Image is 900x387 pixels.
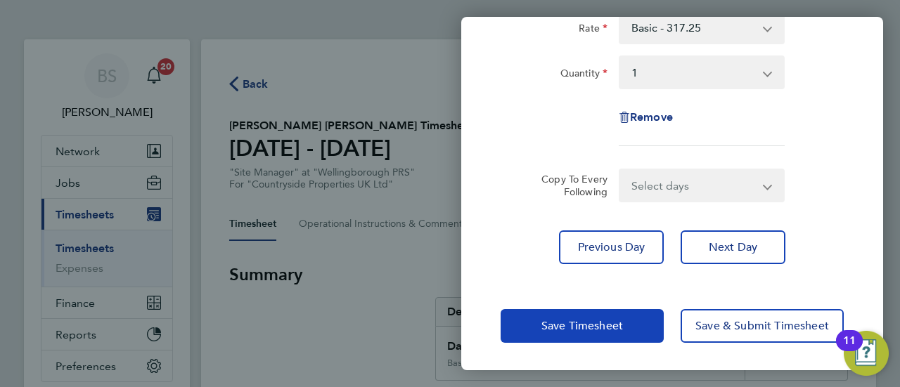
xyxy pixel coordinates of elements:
button: Next Day [681,230,785,264]
span: Remove [630,110,673,124]
label: Copy To Every Following [530,173,607,198]
span: Save Timesheet [541,319,623,333]
label: Rate [579,22,607,39]
button: Save Timesheet [501,309,664,343]
button: Save & Submit Timesheet [681,309,844,343]
span: Next Day [709,240,757,254]
div: 11 [843,341,856,359]
button: Remove [619,112,673,123]
label: Quantity [560,67,607,84]
button: Open Resource Center, 11 new notifications [844,331,889,376]
button: Previous Day [559,230,664,264]
span: Previous Day [578,240,645,254]
span: Save & Submit Timesheet [695,319,829,333]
